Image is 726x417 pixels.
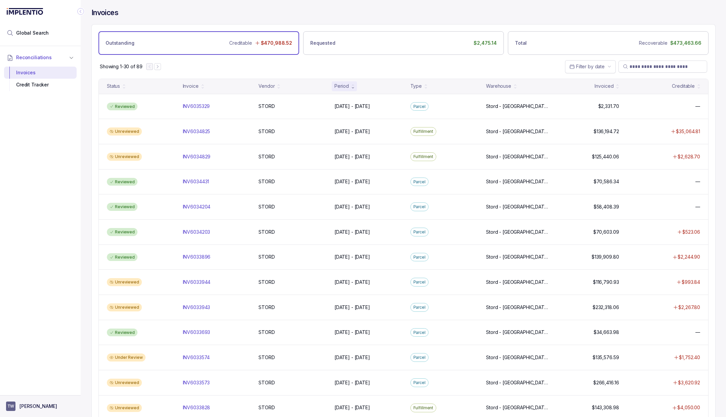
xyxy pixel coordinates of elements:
p: [PERSON_NAME] [19,403,57,410]
p: [DATE] - [DATE] [334,153,370,160]
p: STORD [258,153,275,160]
div: Reviewed [107,253,137,261]
p: INV6033693 [183,329,210,336]
p: STORD [258,128,275,135]
div: Reviewed [107,228,137,236]
p: — [695,103,700,110]
p: $34,663.98 [594,329,619,336]
p: Stord - [GEOGRAPHIC_DATA] [486,329,549,336]
p: [DATE] - [DATE] [334,203,370,210]
p: — [695,329,700,336]
button: Next Page [154,63,161,70]
p: $139,909.80 [592,254,619,260]
p: [DATE] - [DATE] [334,254,370,260]
p: [DATE] - [DATE] [334,329,370,336]
p: Total [515,40,527,46]
div: Creditable [672,83,695,89]
p: STORD [258,203,275,210]
div: Unreviewed [107,379,142,387]
div: Remaining page entries [100,63,142,70]
p: [DATE] - [DATE] [334,304,370,311]
button: Reconciliations [4,50,77,65]
p: $2,267.80 [678,304,700,311]
p: Outstanding [106,40,134,46]
p: Stord - [GEOGRAPHIC_DATA] [486,178,549,185]
div: Reviewed [107,329,137,337]
p: Stord - [GEOGRAPHIC_DATA] [486,229,549,235]
div: Invoiced [595,83,613,89]
span: Filter by date [576,64,605,69]
p: Fulfillment [413,128,434,135]
p: $143,308.98 [592,404,619,411]
p: $135,576.59 [593,354,619,361]
button: User initials[PERSON_NAME] [6,402,75,411]
p: Stord - [GEOGRAPHIC_DATA] [486,203,549,210]
p: STORD [258,329,275,336]
p: $70,603.09 [593,229,619,235]
p: Parcel [413,379,426,386]
div: Type [410,83,422,89]
p: $136,194.72 [594,128,619,135]
p: Stord - [GEOGRAPHIC_DATA] [486,103,549,110]
p: Recoverable [639,40,667,46]
p: [DATE] - [DATE] [334,379,370,386]
p: Stord - [GEOGRAPHIC_DATA] [486,128,549,135]
p: $70,586.34 [594,178,619,185]
p: INV6033573 [183,379,210,386]
p: Stord - [GEOGRAPHIC_DATA] [486,354,549,361]
p: $35,064.81 [676,128,700,135]
p: $2,244.90 [678,254,700,260]
p: Stord - [GEOGRAPHIC_DATA] [486,153,549,160]
p: $266,416.16 [593,379,619,386]
p: $2,331.70 [598,103,619,110]
p: Parcel [413,304,426,311]
div: Reconciliations [4,65,77,92]
p: $2,628.70 [678,153,700,160]
p: Parcel [413,254,426,261]
p: STORD [258,304,275,311]
p: [DATE] - [DATE] [334,354,370,361]
p: Parcel [413,354,426,361]
p: INV6034204 [183,203,211,210]
p: Parcel [413,103,426,110]
p: $2,475.14 [474,40,497,46]
div: Invoice [183,83,199,89]
p: [DATE] - [DATE] [334,279,370,286]
div: Warehouse [486,83,511,89]
p: Parcel [413,179,426,185]
p: [DATE] - [DATE] [334,178,370,185]
p: $523.06 [682,229,700,235]
p: $116,790.93 [593,279,619,286]
p: $993.84 [682,279,700,286]
p: — [695,178,700,185]
p: Showing 1-30 of 89 [100,63,142,70]
p: Fulfillment [413,405,434,411]
p: INV6033828 [183,404,210,411]
p: STORD [258,379,275,386]
div: Period [334,83,349,89]
div: Unreviewed [107,153,142,161]
p: [DATE] - [DATE] [334,404,370,411]
p: INV6033896 [183,254,211,260]
p: Stord - [GEOGRAPHIC_DATA] [486,254,549,260]
div: Unreviewed [107,278,142,286]
p: $1,752.40 [679,354,700,361]
span: Global Search [16,30,49,36]
span: Reconciliations [16,54,52,61]
p: STORD [258,254,275,260]
p: Stord - [GEOGRAPHIC_DATA] [486,279,549,286]
p: STORD [258,103,275,110]
p: INV6033943 [183,304,210,311]
p: INV6034825 [183,128,210,135]
p: Parcel [413,329,426,336]
p: Creditable [229,40,252,46]
p: [DATE] - [DATE] [334,229,370,235]
p: $125,440.06 [592,153,619,160]
p: INV6034829 [183,153,211,160]
p: INV6033944 [183,279,211,286]
div: Unreviewed [107,127,142,136]
p: STORD [258,404,275,411]
div: Reviewed [107,203,137,211]
p: INV6033574 [183,354,210,361]
p: Stord - [GEOGRAPHIC_DATA] [486,379,549,386]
